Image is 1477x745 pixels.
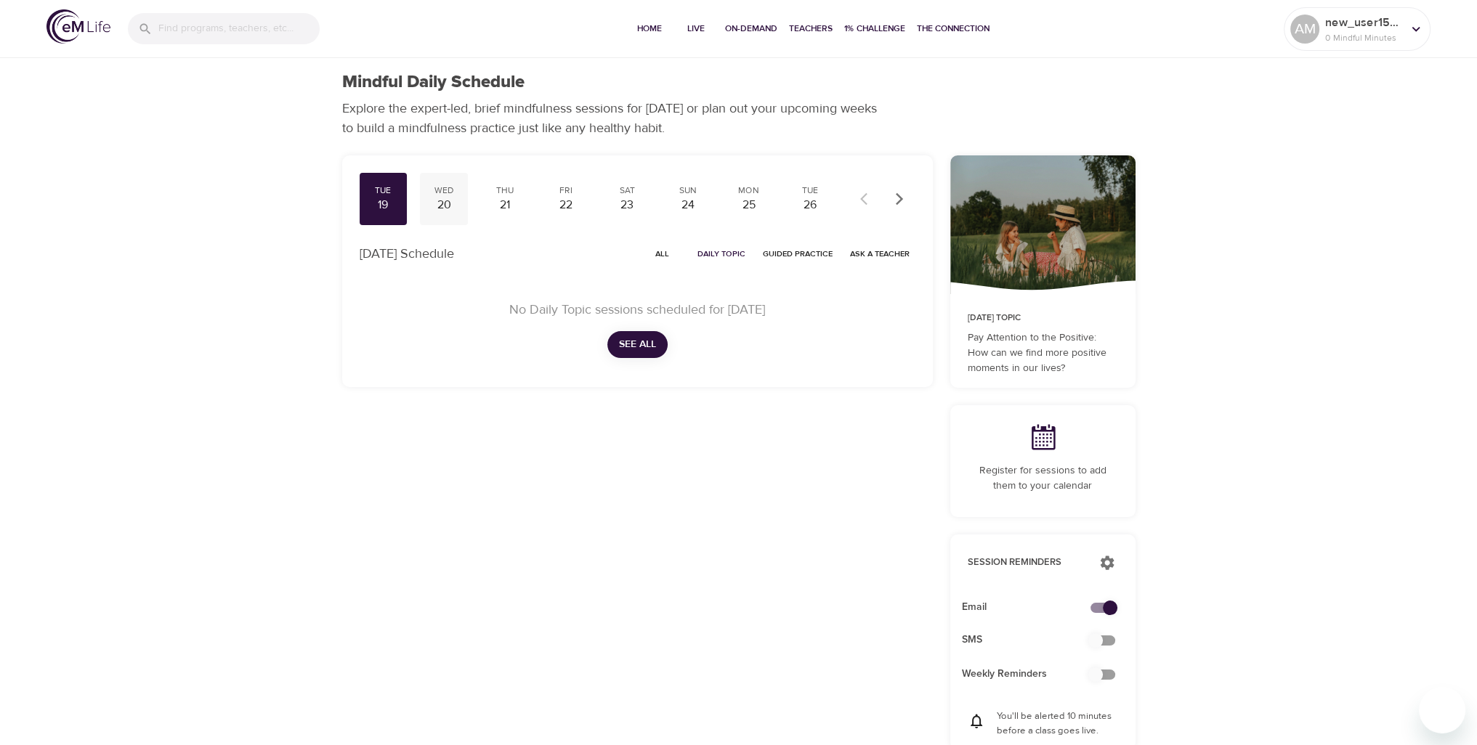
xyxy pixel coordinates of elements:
[426,197,462,213] div: 20
[962,667,1101,682] span: Weekly Reminders
[487,197,523,213] div: 21
[158,13,320,44] input: Find programs, teachers, etc...
[670,184,706,197] div: Sun
[365,197,402,213] div: 19
[365,184,402,197] div: Tue
[1325,14,1402,31] p: new_user1566334970
[844,243,915,265] button: Ask a Teacher
[1419,687,1465,733] iframe: Button to launch messaging window
[426,184,462,197] div: Wed
[679,21,713,36] span: Live
[607,331,668,358] button: See All
[731,184,767,197] div: Mon
[632,21,667,36] span: Home
[692,243,751,265] button: Daily Topic
[619,335,656,354] span: See All
[487,184,523,197] div: Thu
[609,184,645,197] div: Sat
[962,632,1101,648] span: SMS
[968,463,1118,494] p: Register for sessions to add them to your calendar
[670,197,706,213] div: 24
[844,21,905,36] span: 1% Challenge
[850,247,910,261] span: Ask a Teacher
[639,243,686,265] button: All
[917,21,990,36] span: The Connection
[997,709,1118,738] p: You'll be alerted 10 minutes before a class goes live.
[731,197,767,213] div: 25
[548,197,584,213] div: 22
[792,197,828,213] div: 26
[342,99,887,138] p: Explore the expert-led, brief mindfulness sessions for [DATE] or plan out your upcoming weeks to ...
[968,330,1118,376] p: Pay Attention to the Positive: How can we find more positive moments in our lives?
[548,184,584,197] div: Fri
[968,312,1118,325] p: [DATE] Topic
[789,21,833,36] span: Teachers
[763,247,833,261] span: Guided Practice
[1325,31,1402,44] p: 0 Mindful Minutes
[645,247,680,261] span: All
[962,600,1101,615] span: Email
[342,72,525,93] h1: Mindful Daily Schedule
[360,244,454,264] p: [DATE] Schedule
[46,9,110,44] img: logo
[757,243,838,265] button: Guided Practice
[968,555,1085,570] p: Session Reminders
[792,184,828,197] div: Tue
[609,197,645,213] div: 23
[725,21,777,36] span: On-Demand
[377,300,898,319] p: No Daily Topic sessions scheduled for [DATE]
[1290,15,1319,44] div: AM
[697,247,745,261] span: Daily Topic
